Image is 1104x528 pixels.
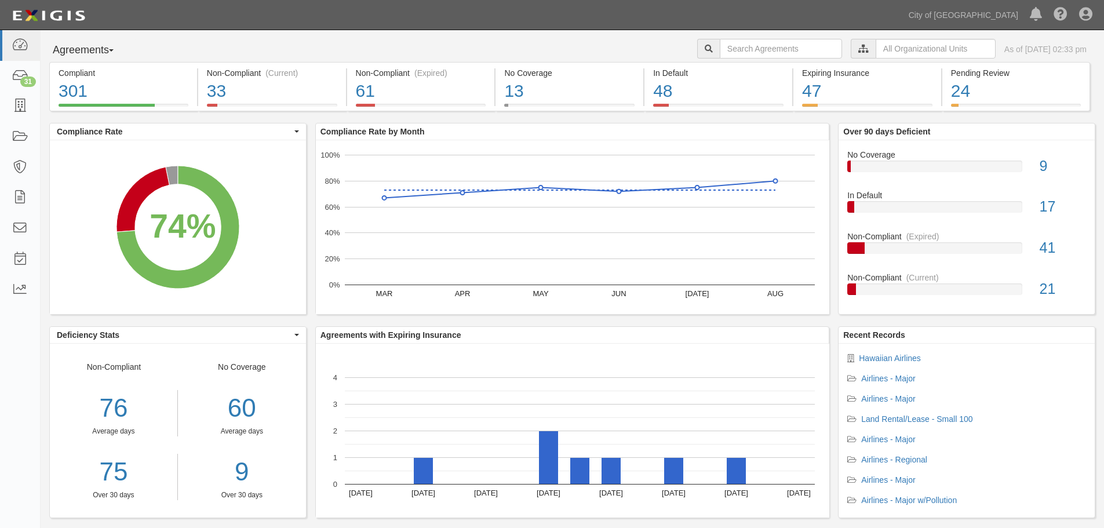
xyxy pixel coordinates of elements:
[861,414,972,424] a: Land Rental/Lease - Small 100
[50,427,177,436] div: Average days
[333,427,337,435] text: 2
[839,272,1095,283] div: Non-Compliant
[839,231,1095,242] div: Non-Compliant
[662,489,686,497] text: [DATE]
[847,190,1086,231] a: In Default17
[644,104,792,113] a: In Default48
[843,330,905,340] b: Recent Records
[187,454,297,490] a: 9
[474,489,498,497] text: [DATE]
[861,475,915,485] a: Airlines - Major
[414,67,447,79] div: (Expired)
[861,374,915,383] a: Airlines - Major
[50,361,178,500] div: Non-Compliant
[57,126,292,137] span: Compliance Rate
[839,149,1095,161] div: No Coverage
[685,289,709,298] text: [DATE]
[320,330,461,340] b: Agreements with Expiring Insurance
[376,289,392,298] text: MAR
[861,394,915,403] a: Airlines - Major
[1054,8,1067,22] i: Help Center - Complianz
[333,480,337,489] text: 0
[50,327,306,343] button: Deficiency Stats
[50,140,306,314] svg: A chart.
[356,79,486,104] div: 61
[59,79,188,104] div: 301
[533,289,549,298] text: MAY
[20,77,36,87] div: 31
[1004,43,1087,55] div: As of [DATE] 02:33 pm
[187,390,297,427] div: 60
[329,281,340,289] text: 0%
[847,272,1086,304] a: Non-Compliant(Current)21
[50,123,306,140] button: Compliance Rate
[861,455,927,464] a: Airlines - Regional
[325,228,340,237] text: 40%
[942,104,1090,113] a: Pending Review24
[903,3,1024,27] a: City of [GEOGRAPHIC_DATA]
[207,79,337,104] div: 33
[495,104,643,113] a: No Coverage13
[724,489,748,497] text: [DATE]
[906,231,939,242] div: (Expired)
[49,104,197,113] a: Compliant301
[411,489,435,497] text: [DATE]
[347,104,495,113] a: Non-Compliant(Expired)61
[187,490,297,500] div: Over 30 days
[599,489,623,497] text: [DATE]
[198,104,346,113] a: Non-Compliant(Current)33
[802,67,932,79] div: Expiring Insurance
[9,5,89,26] img: logo-5460c22ac91f19d4615b14bd174203de0afe785f0fc80cf4dbbc73dc1793850b.png
[50,454,177,490] a: 75
[653,67,784,79] div: In Default
[767,289,784,298] text: AUG
[316,140,829,314] svg: A chart.
[861,496,957,505] a: Airlines - Major w/Pollution
[320,127,425,136] b: Compliance Rate by Month
[787,489,811,497] text: [DATE]
[207,67,337,79] div: Non-Compliant (Current)
[187,427,297,436] div: Average days
[859,354,921,363] a: Hawaiian Airlines
[325,254,340,263] text: 20%
[847,149,1086,190] a: No Coverage9
[843,127,930,136] b: Over 90 days Deficient
[325,202,340,211] text: 60%
[653,79,784,104] div: 48
[876,39,996,59] input: All Organizational Units
[1031,196,1095,217] div: 17
[1031,238,1095,258] div: 41
[150,203,216,250] div: 74%
[861,435,915,444] a: Airlines - Major
[333,373,337,382] text: 4
[349,489,373,497] text: [DATE]
[720,39,842,59] input: Search Agreements
[611,289,626,298] text: JUN
[802,79,932,104] div: 47
[49,39,136,62] button: Agreements
[1031,156,1095,177] div: 9
[333,453,337,462] text: 1
[325,177,340,185] text: 80%
[59,67,188,79] div: Compliant
[333,400,337,409] text: 3
[1031,279,1095,300] div: 21
[537,489,560,497] text: [DATE]
[320,151,340,159] text: 100%
[847,231,1086,272] a: Non-Compliant(Expired)41
[504,67,635,79] div: No Coverage
[906,272,939,283] div: (Current)
[504,79,635,104] div: 13
[265,67,298,79] div: (Current)
[951,67,1081,79] div: Pending Review
[454,289,470,298] text: APR
[178,361,306,500] div: No Coverage
[839,190,1095,201] div: In Default
[316,344,829,518] svg: A chart.
[356,67,486,79] div: Non-Compliant (Expired)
